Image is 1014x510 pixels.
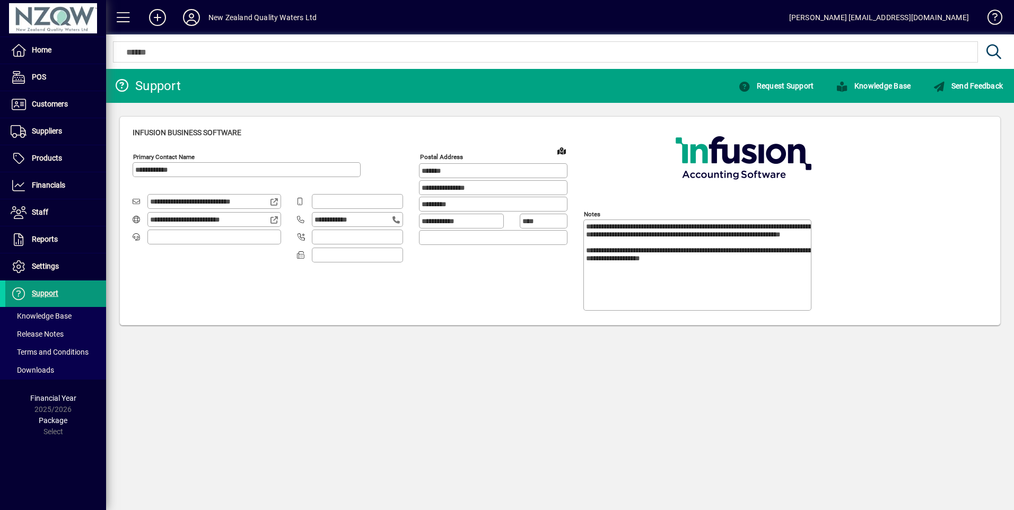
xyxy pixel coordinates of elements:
[32,73,46,81] span: POS
[833,76,913,95] button: Knowledge Base
[5,253,106,280] a: Settings
[5,37,106,64] a: Home
[5,145,106,172] a: Products
[930,76,1006,95] button: Send Feedback
[5,172,106,199] a: Financials
[32,235,58,243] span: Reports
[32,262,59,270] span: Settings
[11,330,64,338] span: Release Notes
[736,76,816,95] button: Request Support
[133,128,241,137] span: Infusion Business Software
[11,312,72,320] span: Knowledge Base
[5,64,106,91] a: POS
[5,325,106,343] a: Release Notes
[5,361,106,379] a: Downloads
[980,2,1001,37] a: Knowledge Base
[32,100,68,108] span: Customers
[5,91,106,118] a: Customers
[5,199,106,226] a: Staff
[825,76,922,95] a: Knowledge Base
[5,118,106,145] a: Suppliers
[32,46,51,54] span: Home
[39,416,67,425] span: Package
[933,82,1003,90] span: Send Feedback
[32,181,65,189] span: Financials
[174,8,208,27] button: Profile
[32,208,48,216] span: Staff
[738,82,814,90] span: Request Support
[5,226,106,253] a: Reports
[114,77,181,94] div: Support
[32,154,62,162] span: Products
[5,343,106,361] a: Terms and Conditions
[32,289,58,297] span: Support
[208,9,317,26] div: New Zealand Quality Waters Ltd
[133,153,195,161] mat-label: Primary Contact Name
[11,366,54,374] span: Downloads
[5,307,106,325] a: Knowledge Base
[789,9,969,26] div: [PERSON_NAME] [EMAIL_ADDRESS][DOMAIN_NAME]
[553,142,570,159] a: View on map
[32,127,62,135] span: Suppliers
[11,348,89,356] span: Terms and Conditions
[30,394,76,402] span: Financial Year
[584,210,600,218] mat-label: Notes
[141,8,174,27] button: Add
[836,82,911,90] span: Knowledge Base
